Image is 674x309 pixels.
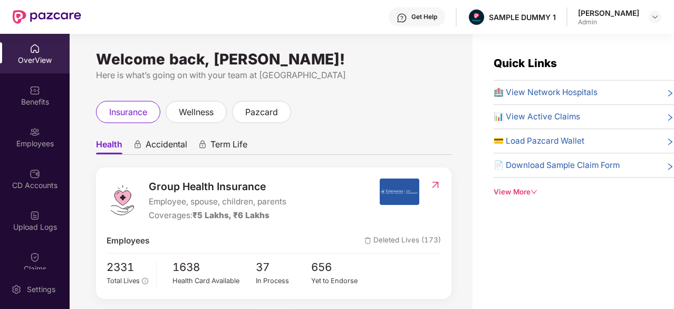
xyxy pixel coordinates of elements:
[364,237,371,244] img: deleteIcon
[311,276,367,286] div: Yet to Endorse
[489,12,556,22] div: SAMPLE DUMMY 1
[96,69,451,82] div: Here is what’s going on with your team at [GEOGRAPHIC_DATA]
[531,189,537,195] span: down
[107,235,149,247] span: Employees
[30,43,40,54] img: svg+xml;base64,PHN2ZyBpZD0iSG9tZSIgeG1sbnM9Imh0dHA6Ly93d3cudzMub3JnLzIwMDAvc3ZnIiB3aWR0aD0iMjAiIG...
[142,278,148,284] span: info-circle
[256,276,312,286] div: In Process
[30,252,40,263] img: svg+xml;base64,PHN2ZyBpZD0iQ2xhaW0iIHhtbG5zPSJodHRwOi8vd3d3LnczLm9yZy8yMDAwL3N2ZyIgd2lkdGg9IjIwIi...
[494,135,584,147] span: 💳 Load Pazcard Wallet
[666,113,674,123] span: right
[30,85,40,96] img: svg+xml;base64,PHN2ZyBpZD0iQmVuZWZpdHMiIHhtbG5zPSJodHRwOi8vd3d3LnczLm9yZy8yMDAwL3N2ZyIgd2lkdGg9Ij...
[96,139,122,154] span: Health
[666,88,674,99] span: right
[30,168,40,179] img: svg+xml;base64,PHN2ZyBpZD0iQ0RfQWNjb3VudHMiIGRhdGEtbmFtZT0iQ0QgQWNjb3VudHMiIHhtbG5zPSJodHRwOi8vd3...
[380,179,419,205] img: insurerIcon
[192,210,269,220] span: ₹5 Lakhs, ₹6 Lakhs
[666,137,674,147] span: right
[30,127,40,137] img: svg+xml;base64,PHN2ZyBpZD0iRW1wbG95ZWVzIiB4bWxucz0iaHR0cDovL3d3dy53My5vcmcvMjAwMC9zdmciIHdpZHRoPS...
[651,13,659,21] img: svg+xml;base64,PHN2ZyBpZD0iRHJvcGRvd24tMzJ4MzIiIHhtbG5zPSJodHRwOi8vd3d3LnczLm9yZy8yMDAwL3N2ZyIgd2...
[430,180,441,190] img: RedirectIcon
[133,140,142,149] div: animation
[411,13,437,21] div: Get Help
[311,259,367,276] span: 656
[30,210,40,221] img: svg+xml;base64,PHN2ZyBpZD0iVXBsb2FkX0xvZ3MiIGRhdGEtbmFtZT0iVXBsb2FkIExvZ3MiIHhtbG5zPSJodHRwOi8vd3...
[494,86,598,99] span: 🏥 View Network Hospitals
[364,235,441,247] span: Deleted Lives (173)
[172,259,256,276] span: 1638
[666,161,674,172] span: right
[109,106,147,119] span: insurance
[256,259,312,276] span: 37
[107,277,140,285] span: Total Lives
[149,179,286,194] span: Group Health Insurance
[494,159,620,172] span: 📄 Download Sample Claim Form
[578,18,639,26] div: Admin
[210,139,247,154] span: Term Life
[494,110,580,123] span: 📊 View Active Claims
[107,259,148,276] span: 2331
[469,10,484,25] img: Pazcare_Alternative_logo-01-01.png
[172,276,256,286] div: Health Card Available
[96,55,451,63] div: Welcome back, [PERSON_NAME]!
[107,184,138,216] img: logo
[24,284,59,295] div: Settings
[494,186,674,198] div: View More
[13,10,81,24] img: New Pazcare Logo
[397,13,407,23] img: svg+xml;base64,PHN2ZyBpZD0iSGVscC0zMngzMiIgeG1sbnM9Imh0dHA6Ly93d3cudzMub3JnLzIwMDAvc3ZnIiB3aWR0aD...
[149,195,286,208] span: Employee, spouse, children, parents
[146,139,187,154] span: Accidental
[11,284,22,295] img: svg+xml;base64,PHN2ZyBpZD0iU2V0dGluZy0yMHgyMCIgeG1sbnM9Imh0dHA6Ly93d3cudzMub3JnLzIwMDAvc3ZnIiB3aW...
[494,57,557,70] span: Quick Links
[179,106,214,119] span: wellness
[578,8,639,18] div: [PERSON_NAME]
[245,106,278,119] span: pazcard
[149,209,286,222] div: Coverages:
[198,140,207,149] div: animation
